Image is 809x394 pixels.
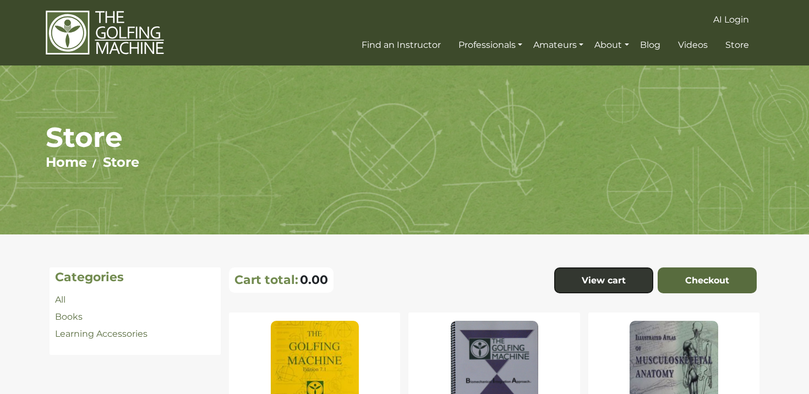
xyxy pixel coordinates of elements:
[55,294,65,305] a: All
[554,267,653,294] a: View cart
[103,154,139,170] a: Store
[640,40,660,50] span: Blog
[658,267,757,294] a: Checkout
[300,272,328,287] span: 0.00
[46,121,764,154] h1: Store
[55,270,215,284] h4: Categories
[710,10,752,30] a: AI Login
[531,35,586,55] a: Amateurs
[725,40,749,50] span: Store
[234,272,298,287] p: Cart total:
[723,35,752,55] a: Store
[713,14,749,25] span: AI Login
[456,35,525,55] a: Professionals
[359,35,444,55] a: Find an Instructor
[637,35,663,55] a: Blog
[55,311,83,322] a: Books
[362,40,441,50] span: Find an Instructor
[46,154,87,170] a: Home
[55,329,147,339] a: Learning Accessories
[592,35,631,55] a: About
[675,35,710,55] a: Videos
[678,40,708,50] span: Videos
[46,10,164,56] img: The Golfing Machine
